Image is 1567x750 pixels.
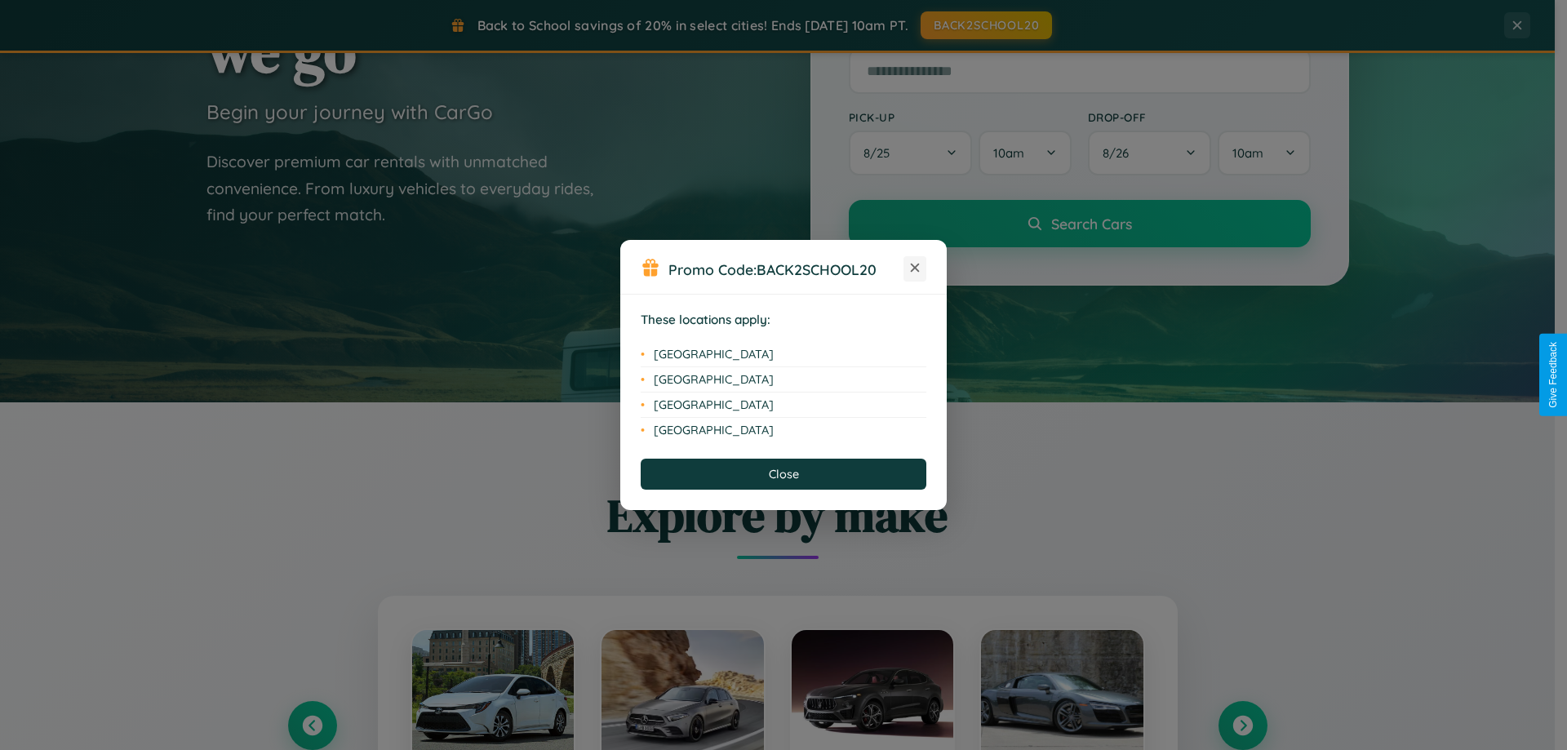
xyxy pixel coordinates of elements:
[641,342,926,367] li: [GEOGRAPHIC_DATA]
[641,312,770,327] strong: These locations apply:
[641,393,926,418] li: [GEOGRAPHIC_DATA]
[641,418,926,442] li: [GEOGRAPHIC_DATA]
[641,459,926,490] button: Close
[757,260,877,278] b: BACK2SCHOOL20
[1547,342,1559,408] div: Give Feedback
[641,367,926,393] li: [GEOGRAPHIC_DATA]
[668,260,903,278] h3: Promo Code:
